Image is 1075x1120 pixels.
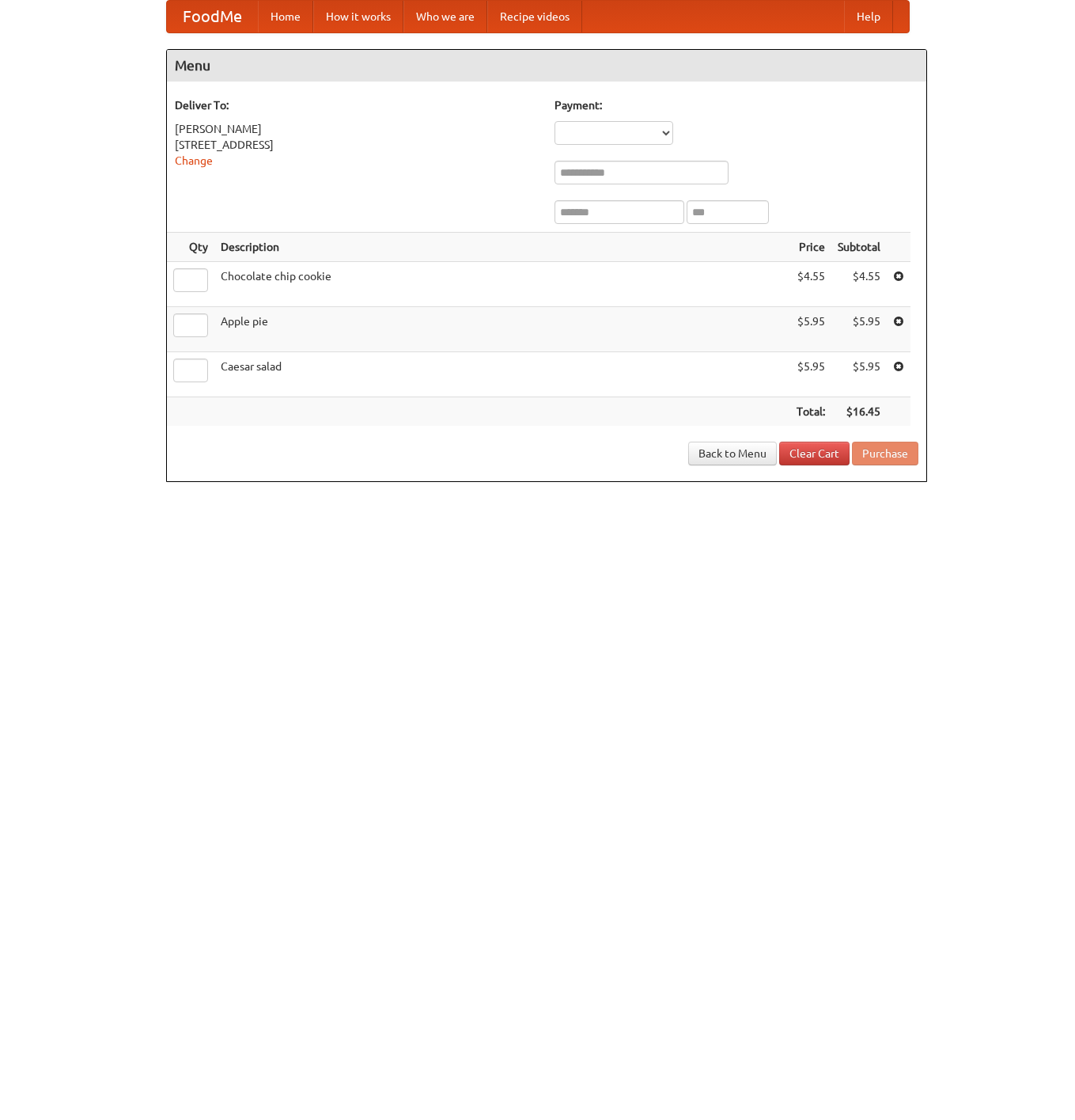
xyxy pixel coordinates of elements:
[790,233,831,262] th: Price
[214,262,790,307] td: Chocolate chip cookie
[831,307,887,352] td: $5.95
[167,1,258,32] a: FoodMe
[790,262,831,307] td: $4.55
[779,442,850,465] a: Clear Cart
[214,307,790,352] td: Apple pie
[313,1,403,32] a: How it works
[175,154,213,167] a: Change
[852,442,918,465] button: Purchase
[790,307,831,352] td: $5.95
[831,397,887,427] th: $16.45
[844,1,893,32] a: Help
[790,352,831,397] td: $5.95
[831,233,887,262] th: Subtotal
[403,1,487,32] a: Who we are
[790,397,831,427] th: Total:
[487,1,582,32] a: Recipe videos
[688,442,777,465] a: Back to Menu
[555,97,918,113] h5: Payment:
[831,262,887,307] td: $4.55
[258,1,313,32] a: Home
[175,137,539,153] div: [STREET_ADDRESS]
[175,97,539,113] h5: Deliver To:
[831,352,887,397] td: $5.95
[175,121,539,137] div: [PERSON_NAME]
[214,233,790,262] th: Description
[214,352,790,397] td: Caesar salad
[167,233,214,262] th: Qty
[167,50,926,82] h4: Menu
